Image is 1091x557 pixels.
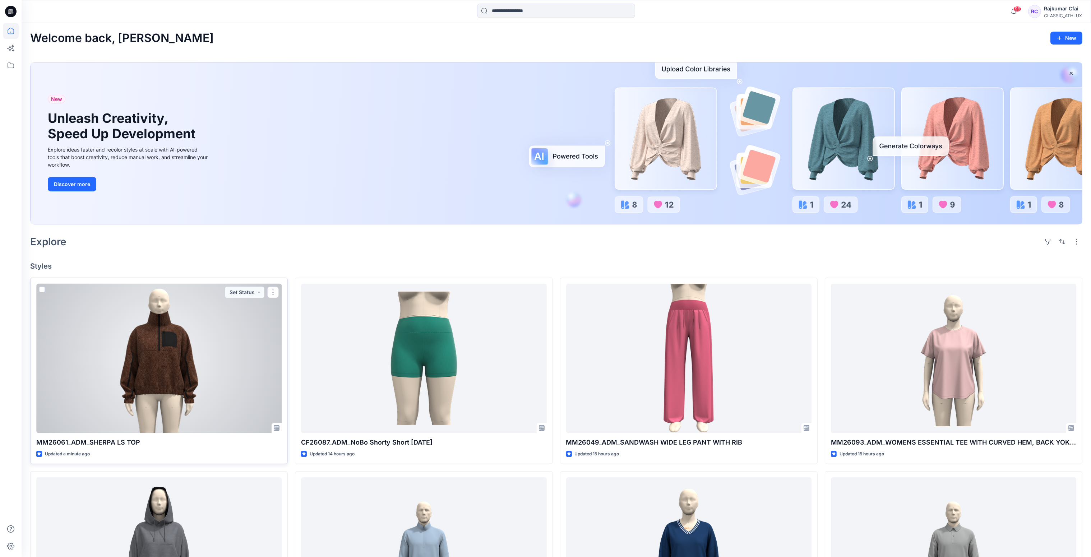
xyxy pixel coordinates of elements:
[1028,5,1041,18] div: RC
[51,95,62,103] span: New
[30,262,1082,270] h4: Styles
[566,437,812,447] p: MM26049_ADM_SANDWASH WIDE LEG PANT WITH RIB
[30,32,214,45] h2: Welcome back, [PERSON_NAME]
[1044,4,1082,13] div: Rajkumar Cfai
[310,450,355,458] p: Updated 14 hours ago
[30,236,66,247] h2: Explore
[48,146,209,168] div: Explore ideas faster and recolor styles at scale with AI-powered tools that boost creativity, red...
[566,284,812,433] a: MM26049_ADM_SANDWASH WIDE LEG PANT WITH RIB
[301,284,546,433] a: CF26087_ADM_NoBo Shorty Short 01SEP25
[1044,13,1082,18] div: CLASSIC_ATHLUX
[1050,32,1082,45] button: New
[48,177,96,191] button: Discover more
[301,437,546,447] p: CF26087_ADM_NoBo Shorty Short [DATE]
[48,177,209,191] a: Discover more
[840,450,884,458] p: Updated 15 hours ago
[36,284,282,433] a: MM26061_ADM_SHERPA LS TOP
[45,450,90,458] p: Updated a minute ago
[36,437,282,447] p: MM26061_ADM_SHERPA LS TOP
[1013,6,1021,12] span: 99
[831,284,1076,433] a: MM26093_ADM_WOMENS ESSENTIAL TEE WITH CURVED HEM, BACK YOKE, & SPLIT BACK SEAM
[48,111,199,141] h1: Unleash Creativity, Speed Up Development
[831,437,1076,447] p: MM26093_ADM_WOMENS ESSENTIAL TEE WITH CURVED HEM, BACK YOKE, & SPLIT BACK SEAM
[575,450,619,458] p: Updated 15 hours ago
